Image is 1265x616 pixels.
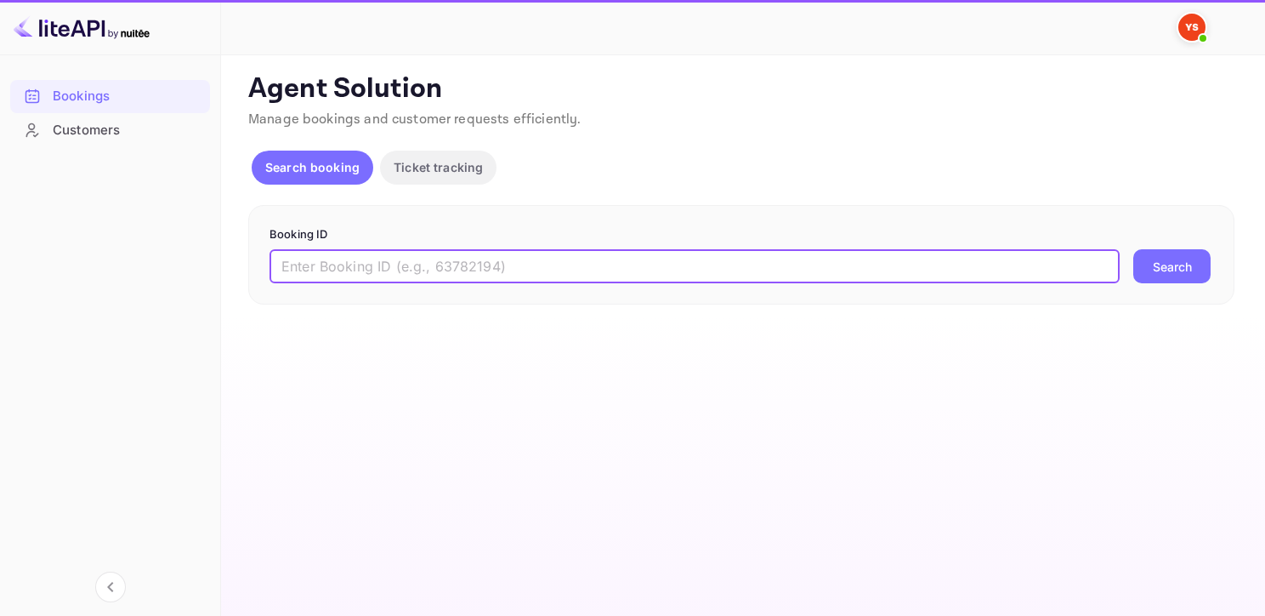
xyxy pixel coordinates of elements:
[1133,249,1211,283] button: Search
[14,14,150,41] img: LiteAPI logo
[269,226,1213,243] p: Booking ID
[10,114,210,145] a: Customers
[95,572,126,602] button: Collapse navigation
[265,158,360,176] p: Search booking
[248,72,1234,106] p: Agent Solution
[53,87,201,106] div: Bookings
[10,80,210,111] a: Bookings
[10,80,210,113] div: Bookings
[53,121,201,140] div: Customers
[10,114,210,147] div: Customers
[248,111,581,128] span: Manage bookings and customer requests efficiently.
[1178,14,1205,41] img: Yandex Support
[394,158,483,176] p: Ticket tracking
[269,249,1120,283] input: Enter Booking ID (e.g., 63782194)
